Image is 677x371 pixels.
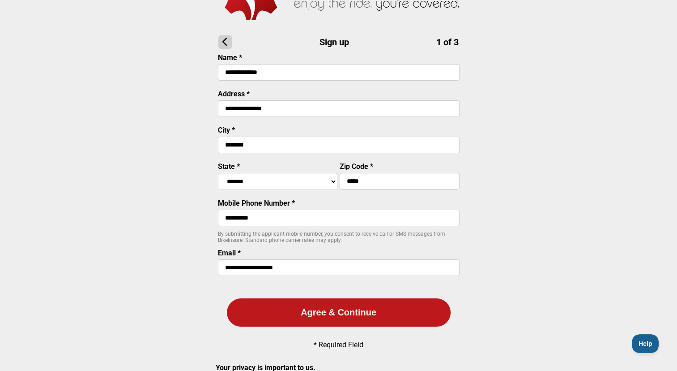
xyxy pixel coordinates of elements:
label: Address * [218,90,250,98]
label: State * [218,162,240,171]
iframe: Toggle Customer Support [632,334,659,353]
label: Email * [218,249,241,257]
label: City * [218,126,235,134]
p: * Required Field [314,341,363,349]
span: 1 of 3 [436,37,459,47]
h1: Sign up [218,35,459,49]
button: Agree & Continue [227,298,451,327]
p: By submitting the applicant mobile number, you consent to receive call or SMS messages from BikeI... [218,231,460,243]
label: Name * [218,53,242,62]
label: Mobile Phone Number * [218,199,295,207]
label: Zip Code * [340,162,373,171]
